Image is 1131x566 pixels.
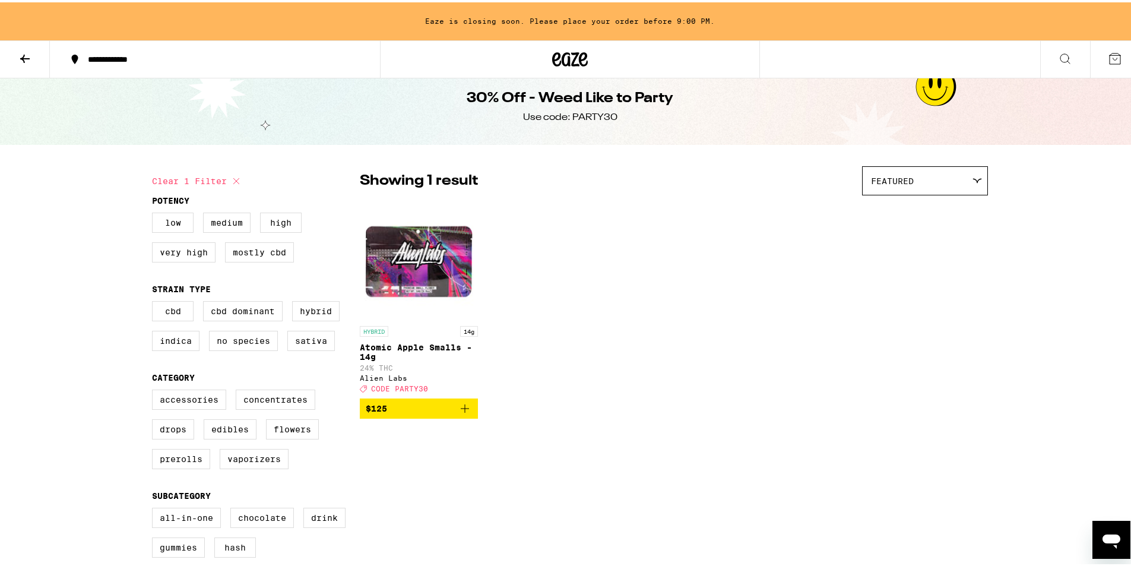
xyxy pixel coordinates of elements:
p: Atomic Apple Smalls - 14g [360,340,478,359]
label: All-In-One [152,505,221,526]
p: Showing 1 result [360,169,478,189]
label: Chocolate [230,505,294,526]
label: Very High [152,240,216,260]
p: 14g [460,324,478,334]
span: CODE PARTY30 [371,382,428,390]
label: CBD [152,299,194,319]
label: Drink [303,505,346,526]
label: Mostly CBD [225,240,294,260]
legend: Subcategory [152,489,211,498]
span: Featured [871,174,914,184]
label: No Species [209,328,278,349]
div: Alien Labs [360,372,478,380]
label: Indica [152,328,199,349]
label: Gummies [152,535,205,555]
label: Concentrates [236,387,315,407]
a: Open page for Atomic Apple Smalls - 14g from Alien Labs [360,199,478,396]
legend: Strain Type [152,282,211,292]
label: Medium [203,210,251,230]
p: 24% THC [360,362,478,369]
legend: Category [152,371,195,380]
label: Vaporizers [220,447,289,467]
label: CBD Dominant [203,299,283,319]
p: HYBRID [360,324,388,334]
iframe: Button to launch messaging window [1092,518,1130,556]
label: Hybrid [292,299,340,319]
label: Drops [152,417,194,437]
label: Hash [214,535,256,555]
label: Sativa [287,328,335,349]
button: Clear 1 filter [152,164,243,194]
h1: 30% Off - Weed Like to Party [467,86,673,106]
label: High [260,210,302,230]
legend: Potency [152,194,189,203]
button: Add to bag [360,396,478,416]
span: $125 [366,401,387,411]
div: Use code: PARTY30 [523,109,617,122]
label: Flowers [266,417,319,437]
img: Alien Labs - Atomic Apple Smalls - 14g [360,199,478,318]
label: Accessories [152,387,226,407]
label: Edibles [204,417,256,437]
label: Prerolls [152,447,210,467]
label: Low [152,210,194,230]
